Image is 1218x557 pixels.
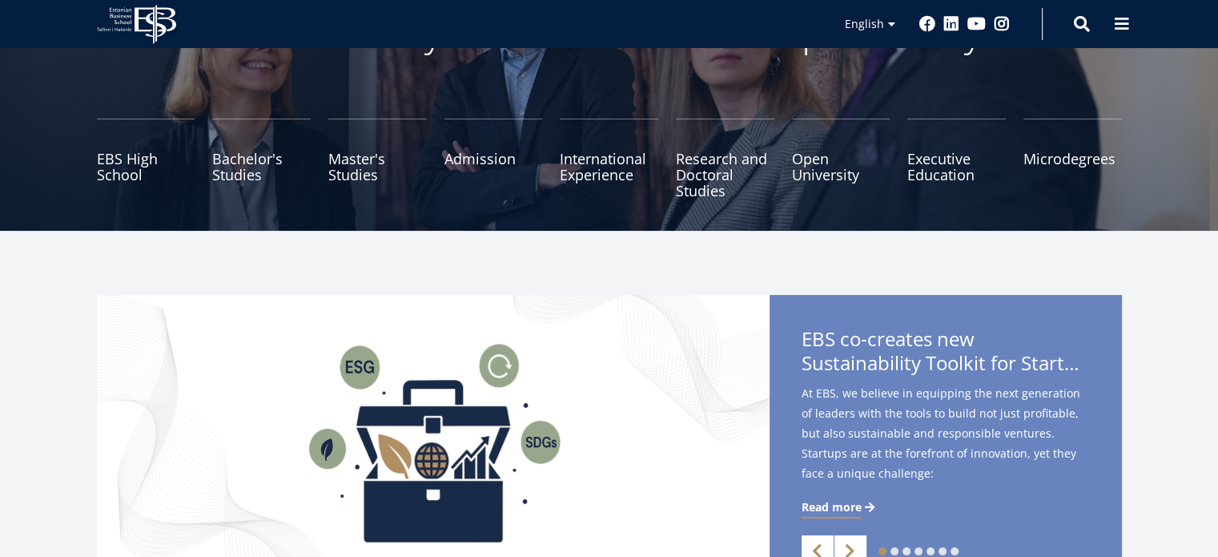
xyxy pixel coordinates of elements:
span: EBS co-creates new [802,327,1090,380]
a: Research and Doctoral Studies [676,119,774,199]
a: 2 [890,547,898,555]
span: Read more [802,499,862,515]
a: 1 [878,547,886,555]
p: Community for Growth and Responsibility [185,6,1034,54]
a: Admission [444,119,543,199]
a: Facebook [919,16,935,32]
a: Instagram [994,16,1010,32]
a: Bachelor's Studies [212,119,311,199]
span: Sustainability Toolkit for Startups [802,351,1090,375]
a: Master's Studies [328,119,427,199]
a: Linkedin [943,16,959,32]
a: 6 [939,547,947,555]
a: Read more [802,499,878,515]
a: Executive Education [907,119,1006,199]
span: At EBS, we believe in equipping the next generation of leaders with the tools to build not just p... [802,383,1090,509]
a: Youtube [967,16,986,32]
a: Open University [792,119,890,199]
a: 7 [951,547,959,555]
a: International Experience [560,119,658,199]
a: 4 [915,547,923,555]
a: EBS High School [97,119,195,199]
a: Microdegrees [1023,119,1122,199]
a: 5 [927,547,935,555]
a: 3 [902,547,910,555]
